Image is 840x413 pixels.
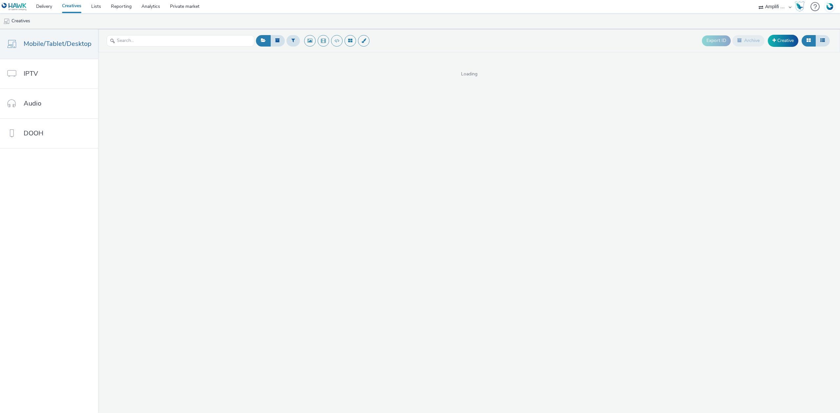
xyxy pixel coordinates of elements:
[24,39,92,49] span: Mobile/Tablet/Desktop
[98,71,840,77] span: Loading
[802,35,816,46] button: Grid
[768,35,798,47] a: Creative
[732,35,765,46] button: Archive
[795,1,807,12] a: Hawk Academy
[815,35,830,46] button: Table
[24,128,43,138] span: DOOH
[3,18,10,25] img: mobile
[795,1,805,12] img: Hawk Academy
[2,3,27,11] img: undefined Logo
[107,35,254,47] input: Search...
[825,2,835,11] img: Account FR
[702,35,731,46] button: Export ID
[24,69,38,78] span: IPTV
[24,99,41,108] span: Audio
